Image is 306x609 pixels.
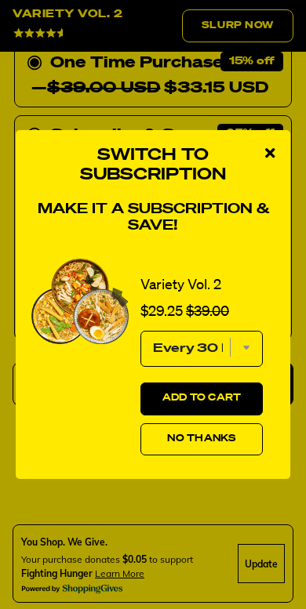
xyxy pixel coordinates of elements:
div: close modal [250,130,290,177]
h3: Switch to Subscription [31,146,275,186]
iframe: Marketing Popup [8,519,145,602]
a: Variety Vol. 2 [140,274,221,297]
span: No Thanks [167,434,235,444]
h4: Make it a subscription & save! [31,201,275,235]
button: Add to Cart [140,382,263,415]
span: $29.25 [140,305,183,319]
span: Add to Cart [162,393,242,403]
div: 1 of 1 [31,251,275,463]
span: $39.00 [186,305,229,319]
select: subscription frequency [140,331,263,367]
button: No Thanks [140,423,263,455]
img: View Variety Vol. 2 [31,259,129,344]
